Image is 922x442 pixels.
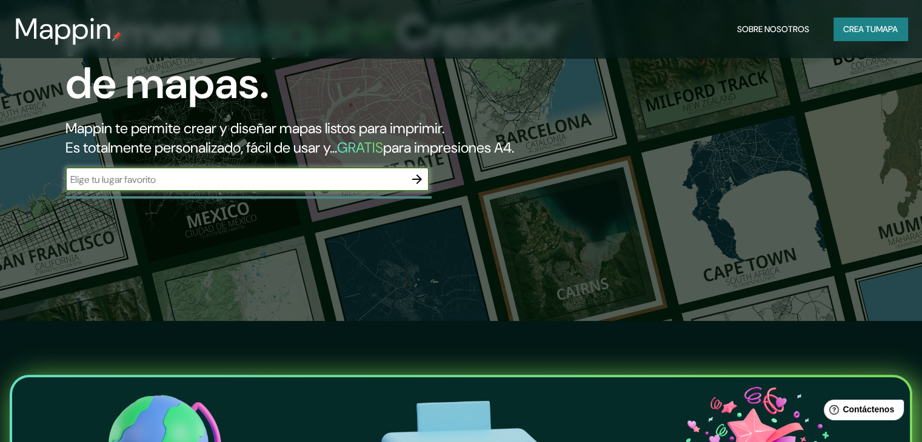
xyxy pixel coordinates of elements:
font: Es totalmente personalizado, fácil de usar y... [65,138,337,157]
font: Mappin te permite crear y diseñar mapas listos para imprimir. [65,119,444,137]
font: Crea tu [843,24,876,35]
iframe: Lanzador de widgets de ayuda [814,395,909,429]
img: pin de mapeo [112,31,122,41]
button: Sobre nosotros [732,18,814,41]
font: para impresiones A4. [383,138,514,157]
font: mapa [876,24,898,35]
input: Elige tu lugar favorito [65,173,405,186]
font: GRATIS [337,138,383,157]
font: Mappin [15,10,112,48]
font: Sobre nosotros [737,24,809,35]
button: Crea tumapa [833,18,907,41]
